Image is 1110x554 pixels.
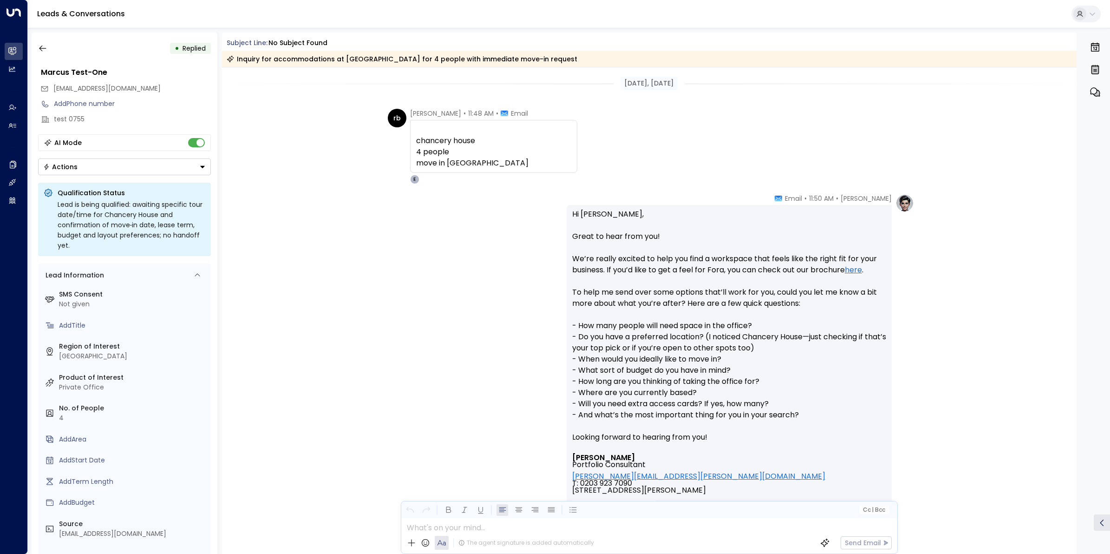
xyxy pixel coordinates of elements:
[38,158,211,175] div: Button group with a nested menu
[841,194,892,203] span: [PERSON_NAME]
[227,54,577,64] div: Inquiry for accommodations at [GEOGRAPHIC_DATA] for 4 people with immediate move-in request
[572,461,646,468] span: Portfolio Consultant
[496,109,498,118] span: •
[59,403,207,413] label: No. of People
[227,38,268,47] span: Subject Line:
[572,480,632,487] span: T: 0203 923 7090
[416,146,571,158] div: 4 people
[59,383,207,392] div: Private Office
[388,109,406,127] div: rb
[845,264,862,276] a: here
[572,473,825,480] a: [PERSON_NAME][EMAIL_ADDRESS][PERSON_NAME][DOMAIN_NAME]
[59,342,207,351] label: Region of Interest
[895,194,914,212] img: profile-logo.png
[404,504,416,516] button: Undo
[59,413,207,423] div: 4
[59,529,207,539] div: [EMAIL_ADDRESS][DOMAIN_NAME]
[458,539,594,547] div: The agent signature is added automatically
[572,487,706,501] span: [STREET_ADDRESS][PERSON_NAME]
[59,321,207,330] div: AddTitle
[410,109,461,118] span: [PERSON_NAME]
[572,452,635,463] font: [PERSON_NAME]
[872,507,874,513] span: |
[572,209,886,454] p: Hi [PERSON_NAME], Great to hear from you! We’re really excited to help you find a workspace that ...
[43,163,78,171] div: Actions
[42,270,104,280] div: Lead Information
[859,506,888,514] button: Cc|Bcc
[54,99,211,109] div: AddPhone number
[58,199,205,251] div: Lead is being qualified: awaiting specific tour date/time for Chancery House and confirmation of ...
[37,8,125,19] a: Leads & Conversations
[59,519,207,529] label: Source
[53,84,161,93] span: [EMAIL_ADDRESS][DOMAIN_NAME]
[58,188,205,198] p: Qualification Status
[511,109,528,118] span: Email
[59,373,207,383] label: Product of Interest
[59,455,207,465] div: AddStart Date
[620,77,678,90] div: [DATE], [DATE]
[38,158,211,175] button: Actions
[175,40,179,57] div: •
[468,109,494,118] span: 11:48 AM
[416,135,571,146] div: chancery house
[410,175,419,184] div: E
[862,507,885,513] span: Cc Bcc
[53,84,161,93] span: rkbrainch@live.co.uk
[572,501,656,522] img: AIorK4ysLkpAD1VLoJghiceWoVRmgk1XU2vrdoLkeDLGAFfv_vh6vnfJOA1ilUWLDOVq3gZTs86hLsHm3vG-
[785,194,802,203] span: Email
[59,435,207,444] div: AddArea
[416,158,571,169] div: move in [GEOGRAPHIC_DATA]
[804,194,807,203] span: •
[54,138,82,147] div: AI Mode
[54,114,211,124] div: test 0755
[183,44,206,53] span: Replied
[59,299,207,309] div: Not given
[59,498,207,508] div: AddBudget
[809,194,834,203] span: 11:50 AM
[59,477,207,487] div: AddTerm Length
[420,504,432,516] button: Redo
[59,290,207,299] label: SMS Consent
[41,67,211,78] div: Marcus Test-One
[268,38,327,48] div: No subject found
[836,194,838,203] span: •
[59,351,207,361] div: [GEOGRAPHIC_DATA]
[464,109,466,118] span: •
